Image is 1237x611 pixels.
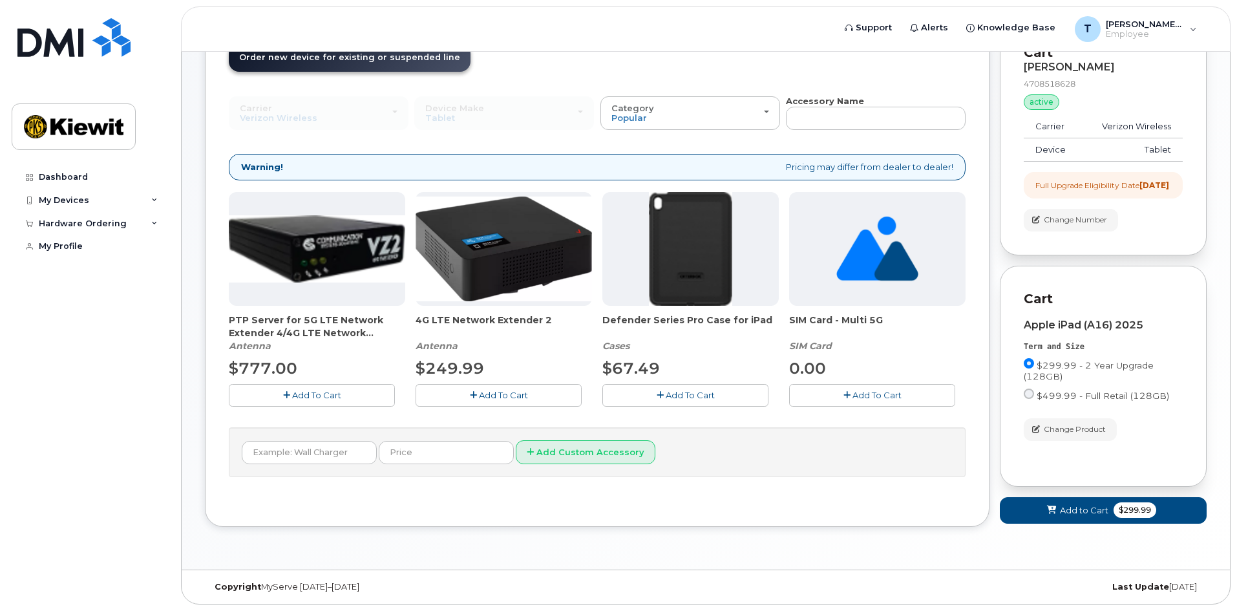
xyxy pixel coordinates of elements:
div: Apple iPad (A16) 2025 [1024,319,1183,331]
div: Defender Series Pro Case for iPad [602,314,779,352]
div: 4G LTE Network Extender 2 [416,314,592,352]
a: Support [836,15,901,41]
div: Full Upgrade Eligibility Date [1035,180,1169,191]
span: PTP Server for 5G LTE Network Extender 4/4G LTE Network Extender 3 [229,314,405,339]
img: defenderipad10thgen.png [649,192,732,306]
strong: [DATE] [1139,180,1169,190]
div: [PERSON_NAME] [1024,61,1183,73]
em: Antenna [416,340,458,352]
iframe: Messenger Launcher [1181,555,1227,601]
div: Term and Size [1024,341,1183,352]
em: SIM Card [789,340,832,352]
span: Employee [1106,29,1183,39]
div: Pricing may differ from dealer to dealer! [229,154,966,180]
span: T [1084,21,1092,37]
td: Carrier [1024,115,1082,138]
span: $249.99 [416,359,484,378]
img: Casa_Sysem.png [229,215,405,283]
span: Order new device for existing or suspended line [239,52,460,62]
button: Add To Cart [229,384,395,407]
span: $67.49 [602,359,660,378]
span: 4G LTE Network Extender 2 [416,314,592,339]
strong: Accessory Name [786,96,864,106]
span: Defender Series Pro Case for iPad [602,314,779,339]
button: Category Popular [600,96,780,130]
div: active [1024,94,1059,110]
div: SIM Card - Multi 5G [789,314,966,352]
td: Tablet [1082,138,1183,162]
span: Category [611,103,654,113]
strong: Copyright [215,582,261,592]
input: $499.99 - Full Retail (128GB) [1024,389,1034,399]
td: Verizon Wireless [1082,115,1183,138]
span: SIM Card - Multi 5G [789,314,966,339]
span: Popular [611,113,647,123]
span: 0.00 [789,359,826,378]
img: 4glte_extender.png [416,197,592,301]
span: [PERSON_NAME].[PERSON_NAME] [1106,19,1183,29]
div: [DATE] [872,582,1207,592]
span: Change Number [1044,214,1107,226]
span: $299.99 - 2 Year Upgrade (128GB) [1024,360,1154,381]
div: MyServe [DATE]–[DATE] [205,582,539,592]
input: $299.99 - 2 Year Upgrade (128GB) [1024,358,1034,369]
div: Tyler.Shields [1066,16,1206,42]
strong: Last Update [1112,582,1169,592]
button: Add To Cart [602,384,768,407]
a: Alerts [901,15,957,41]
span: Add to Cart [1060,504,1108,517]
input: Price [379,441,514,464]
p: Cart [1024,43,1183,62]
button: Add To Cart [789,384,955,407]
button: Change Product [1024,418,1117,441]
span: Add To Cart [292,390,341,400]
em: Cases [602,340,629,352]
span: Support [856,21,892,34]
em: Antenna [229,340,271,352]
td: Device [1024,138,1082,162]
span: $499.99 - Full Retail (128GB) [1037,391,1169,401]
div: PTP Server for 5G LTE Network Extender 4/4G LTE Network Extender 3 [229,314,405,352]
img: no_image_found-2caef05468ed5679b831cfe6fc140e25e0c280774317ffc20a367ab7fd17291e.png [836,192,918,306]
a: Knowledge Base [957,15,1064,41]
span: Knowledge Base [977,21,1055,34]
p: Cart [1024,290,1183,308]
button: Change Number [1024,209,1118,231]
span: Add To Cart [852,390,902,400]
span: Add To Cart [479,390,528,400]
span: Add To Cart [666,390,715,400]
button: Add to Cart $299.99 [1000,497,1207,524]
button: Add Custom Accessory [516,440,655,464]
span: $299.99 [1114,502,1156,518]
input: Example: Wall Charger [242,441,377,464]
button: Add To Cart [416,384,582,407]
span: $777.00 [229,359,297,378]
strong: Warning! [241,161,283,173]
div: 4708518628 [1024,78,1183,89]
span: Alerts [921,21,948,34]
span: Change Product [1044,423,1106,435]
